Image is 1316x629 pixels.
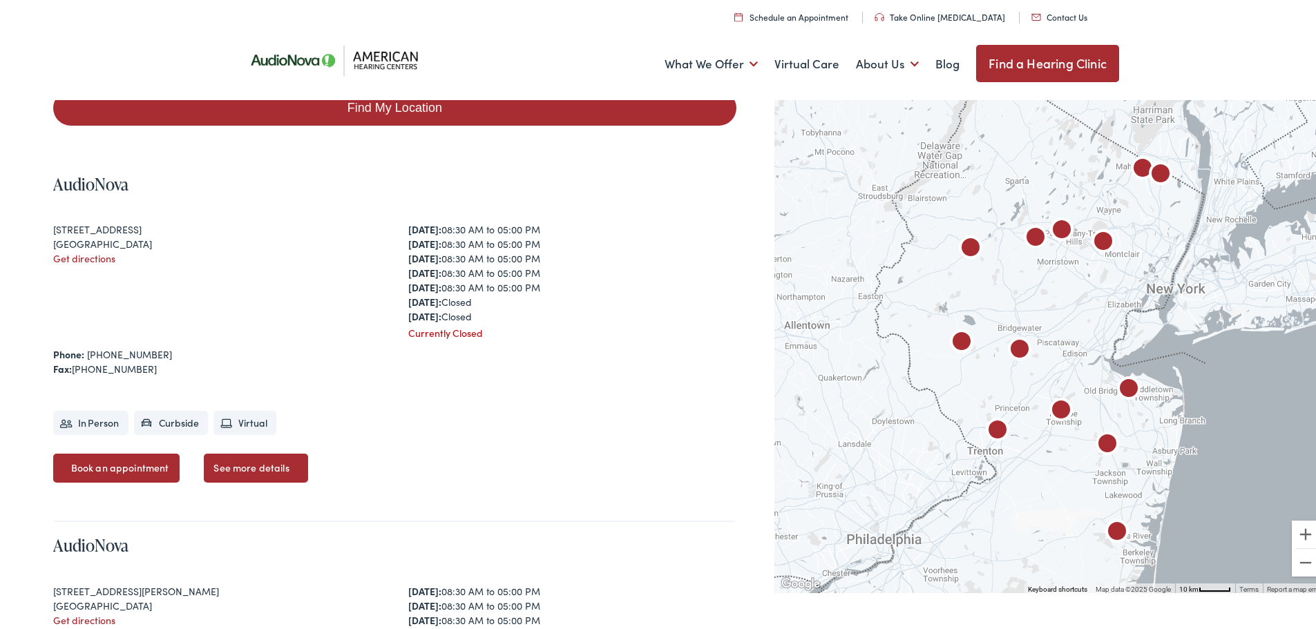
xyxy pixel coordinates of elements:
[778,572,823,590] img: Google
[204,451,307,480] a: See more details
[976,42,1119,79] a: Find a Hearing Clinic
[856,36,919,87] a: About Us
[53,170,128,193] a: AudioNova
[408,307,441,320] strong: [DATE]:
[53,451,180,480] a: Book an appointment
[408,596,441,610] strong: [DATE]:
[1175,581,1235,590] button: Map Scale: 10 km per 43 pixels
[87,345,172,358] a: [PHONE_NUMBER]
[408,323,736,338] div: Currently Closed
[1112,371,1145,404] div: AudioNova
[945,324,978,357] div: AudioNova
[408,278,441,291] strong: [DATE]:
[53,531,128,554] a: AudioNova
[213,408,276,432] li: Virtual
[1179,583,1199,590] span: 10 km
[53,610,115,624] a: Get directions
[1028,582,1087,592] button: Keyboard shortcuts
[734,8,848,20] a: Schedule an Appointment
[734,10,743,19] img: utility icon
[1019,220,1052,253] div: American Hearing Centers by AudioNova
[1003,331,1036,365] div: AudioNova
[53,345,84,358] strong: Phone:
[53,88,736,123] a: Find My Location
[1126,151,1159,184] div: AudioNova
[1100,514,1134,547] div: AudioNova
[408,263,441,277] strong: [DATE]:
[935,36,960,87] a: Blog
[1091,426,1124,459] div: AudioNova
[408,292,441,306] strong: [DATE]:
[408,220,736,321] div: 08:30 AM to 05:00 PM 08:30 AM to 05:00 PM 08:30 AM to 05:00 PM 08:30 AM to 05:00 PM 08:30 AM to 0...
[1031,8,1087,20] a: Contact Us
[778,572,823,590] a: Open this area in Google Maps (opens a new window)
[1087,224,1120,257] div: American Hearing Centers by AudioNova
[53,359,72,373] strong: Fax:
[1045,392,1078,425] div: AudioNova
[875,8,1005,20] a: Take Online [MEDICAL_DATA]
[774,36,839,87] a: Virtual Care
[1096,583,1171,590] span: Map data ©2025 Google
[1031,11,1041,18] img: utility icon
[981,412,1014,445] div: AudioNova
[53,359,736,374] div: [PHONE_NUMBER]
[134,408,209,432] li: Curbside
[53,220,381,234] div: [STREET_ADDRESS]
[53,234,381,249] div: [GEOGRAPHIC_DATA]
[53,581,381,596] div: [STREET_ADDRESS][PERSON_NAME]
[665,36,758,87] a: What We Offer
[408,220,441,233] strong: [DATE]:
[1239,583,1259,590] a: Terms (opens in new tab)
[408,610,441,624] strong: [DATE]:
[53,249,115,262] a: Get directions
[408,249,441,262] strong: [DATE]:
[53,596,381,610] div: [GEOGRAPHIC_DATA]
[408,581,441,595] strong: [DATE]:
[875,10,884,19] img: utility icon
[1045,212,1078,245] div: AudioNova
[954,230,987,263] div: AudioNova
[408,234,441,248] strong: [DATE]:
[53,408,128,432] li: In Person
[1144,156,1177,189] div: AudioNova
